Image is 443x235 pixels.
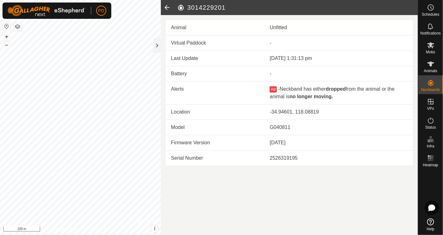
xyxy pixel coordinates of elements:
[166,66,265,82] td: Battery
[151,225,158,232] button: i
[177,4,418,11] h2: 3014229201
[3,33,10,40] button: +
[290,94,333,99] b: no longer moving.
[154,226,155,231] span: i
[270,24,408,31] div: Unfitted
[98,8,104,14] span: PD
[426,50,435,54] span: Mobs
[270,124,408,131] div: G040811
[3,41,10,49] button: –
[418,216,443,233] a: Help
[3,23,10,30] button: Reset Map
[270,70,408,77] div: -
[166,35,265,51] td: Virtual Paddock
[270,86,277,93] button: Ad
[270,139,408,147] div: [DATE]
[423,163,438,167] span: Heatmap
[278,86,280,92] span: -
[425,126,436,129] span: Status
[270,40,271,45] app-display-virtual-paddock-transition: -
[424,69,437,73] span: Animals
[421,88,440,92] span: Neckbands
[166,104,265,120] td: Location
[166,82,265,104] td: Alerts
[8,5,86,16] img: Gallagher Logo
[270,55,408,62] div: [DATE] 1:31:13 pm
[420,31,441,35] span: Notifications
[166,120,265,135] td: Model
[166,20,265,35] td: Animal
[56,227,79,232] a: Privacy Policy
[270,86,394,99] span: Neckband has either from the animal or the animal is
[427,227,435,231] span: Help
[270,154,408,162] div: 2526319195
[87,227,105,232] a: Contact Us
[270,108,408,116] div: -34.94601, 118.08819
[166,51,265,66] td: Last Update
[166,151,265,166] td: Serial Number
[14,23,21,30] button: Map Layers
[166,135,265,151] td: Firmware Version
[326,86,346,92] b: dropped
[422,13,439,16] span: Schedules
[427,107,434,110] span: VPs
[427,144,434,148] span: Infra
